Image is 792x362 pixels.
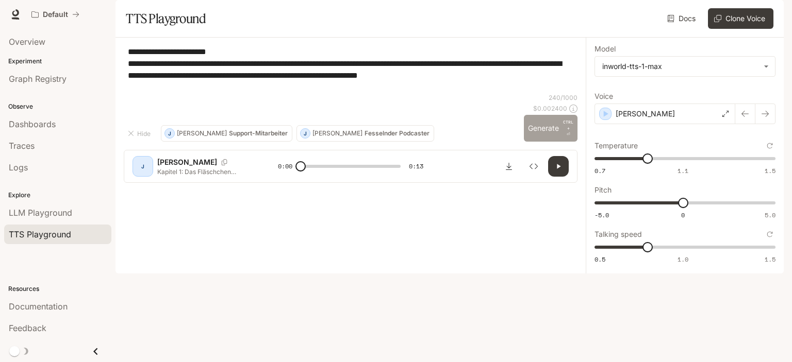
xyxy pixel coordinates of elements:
p: [PERSON_NAME] [157,157,217,167]
span: 0 [681,211,685,219]
button: All workspaces [27,4,84,25]
p: Fesselnder Podcaster [365,130,430,136]
p: Default [43,10,68,19]
h1: TTS Playground [126,8,206,29]
p: Kapitel 1: Das Fläschchen [PERSON_NAME] allein in ihren Gemächern und umklammerte das Kristallflä... [157,167,253,176]
p: [PERSON_NAME] [312,130,362,136]
p: Temperature [595,142,638,149]
p: 240 / 1000 [549,93,577,102]
p: $ 0.002400 [533,104,567,113]
span: 0:00 [278,161,292,171]
button: Hide [124,125,157,142]
button: Inspect [523,156,544,177]
p: Voice [595,93,613,100]
p: [PERSON_NAME] [616,109,675,119]
p: Pitch [595,186,612,194]
span: 0:13 [409,161,423,171]
p: Talking speed [595,231,642,238]
button: Reset to default [764,229,775,240]
div: J [301,125,310,142]
span: 0.5 [595,255,605,264]
button: Download audio [499,156,519,177]
button: GenerateCTRL +⏎ [524,115,577,142]
p: CTRL + [563,119,573,131]
p: ⏎ [563,119,573,137]
span: 1.5 [765,255,775,264]
p: [PERSON_NAME] [177,130,227,136]
span: 5.0 [765,211,775,219]
button: J[PERSON_NAME]Support-Mitarbeiter [161,125,292,142]
div: J [135,158,151,175]
div: inworld-tts-1-max [595,57,775,76]
button: J[PERSON_NAME]Fesselnder Podcaster [296,125,434,142]
button: Reset to default [764,140,775,151]
button: Copy Voice ID [217,159,232,165]
span: -5.0 [595,211,609,219]
span: 1.1 [678,166,688,175]
span: 1.5 [765,166,775,175]
div: inworld-tts-1-max [602,61,758,72]
div: J [165,125,174,142]
p: Model [595,45,616,53]
span: 1.0 [678,255,688,264]
p: Support-Mitarbeiter [229,130,288,136]
button: Clone Voice [708,8,773,29]
span: 0.7 [595,166,605,175]
a: Docs [665,8,700,29]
